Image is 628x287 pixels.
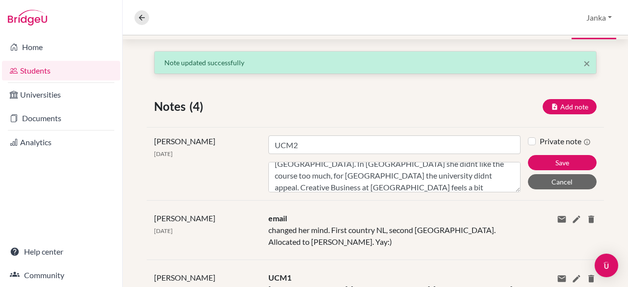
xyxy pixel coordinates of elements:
a: Analytics [2,132,120,152]
a: Help center [2,242,120,261]
a: Home [2,37,120,57]
div: Open Intercom Messenger [595,254,618,277]
a: Community [2,265,120,285]
p: Note updated successfully [164,57,586,68]
a: Universities [2,85,120,104]
span: [DATE] [154,227,173,235]
span: [PERSON_NAME] [154,213,215,223]
span: [PERSON_NAME] [154,273,215,282]
span: (4) [189,98,207,115]
span: email [268,213,287,223]
img: Bridge-U [8,10,47,26]
input: Note title (required) [268,135,521,154]
div: changed her mind. First country NL, second [GEOGRAPHIC_DATA]. Allocated to [PERSON_NAME]. Yay:) [261,212,528,248]
a: Documents [2,108,120,128]
button: Cancel [528,174,597,189]
button: Janka [582,8,616,27]
span: [PERSON_NAME] [154,136,215,146]
span: [DATE] [154,150,173,157]
button: Add note [543,99,597,114]
button: Save [528,155,597,170]
label: Private note [540,135,591,147]
span: Notes [154,98,189,115]
a: Students [2,61,120,80]
span: × [583,56,590,70]
button: Close [583,57,590,69]
span: UCM1 [268,273,291,282]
